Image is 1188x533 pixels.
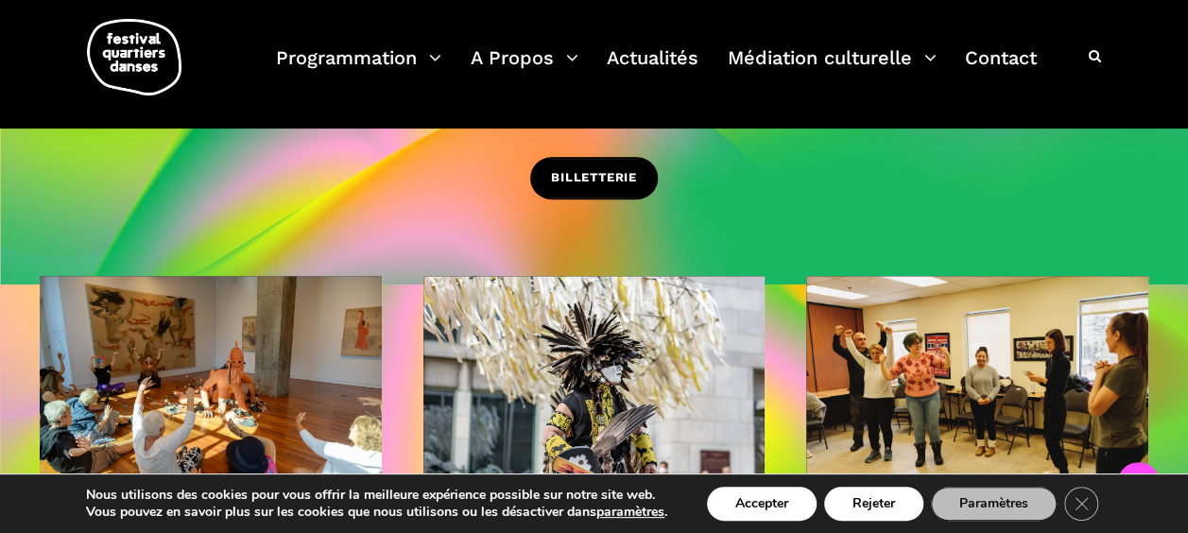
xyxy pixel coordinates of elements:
[728,42,937,97] a: Médiation culturelle
[806,276,1148,504] img: CARI, 8 mars 2023-209
[86,504,667,521] p: Vous pouvez en savoir plus sur les cookies que nous utilisons ou les désactiver dans .
[87,19,181,95] img: logo-fqd-med
[965,42,1037,97] a: Contact
[276,42,441,97] a: Programmation
[931,487,1057,521] button: Paramètres
[471,42,578,97] a: A Propos
[423,276,766,504] img: R Barbara Diabo 11 crédit Romain Lorraine (30)
[607,42,698,97] a: Actualités
[596,504,664,521] button: paramètres
[707,487,817,521] button: Accepter
[40,276,382,504] img: 20240905-9595
[530,157,658,199] a: BILLETTERIE
[86,487,667,504] p: Nous utilisons des cookies pour vous offrir la meilleure expérience possible sur notre site web.
[551,168,637,188] span: BILLETTERIE
[824,487,923,521] button: Rejeter
[1064,487,1098,521] button: Close GDPR Cookie Banner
